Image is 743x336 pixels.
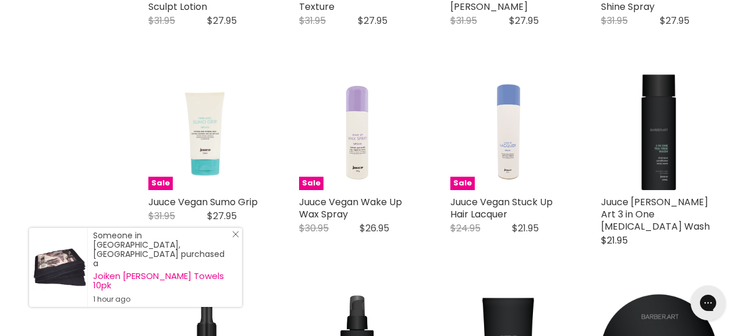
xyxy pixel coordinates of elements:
[148,195,258,209] a: Juuce Vegan Sumo Grip
[509,14,539,27] span: $27.95
[685,281,731,324] iframe: Gorgias live chat messenger
[482,74,534,190] img: Juuce Vegan Stuck Up Hair Lacquer
[450,195,553,221] a: Juuce Vegan Stuck Up Hair Lacquer
[601,74,717,190] a: Juuce Barber Art 3 in One Tea Tree Wash
[232,231,239,238] svg: Close Icon
[299,14,326,27] span: $31.95
[601,14,628,27] span: $31.95
[450,177,475,190] span: Sale
[299,74,415,190] a: Juuce Vegan Wake Up Wax Spray Sale
[299,177,323,190] span: Sale
[660,14,689,27] span: $27.95
[450,74,566,190] a: Juuce Vegan Stuck Up Hair Lacquer Sale
[207,14,237,27] span: $27.95
[512,221,539,235] span: $21.95
[172,74,241,190] img: Juuce Vegan Sumo Grip
[450,221,481,235] span: $24.95
[93,295,230,304] small: 1 hour ago
[148,177,173,190] span: Sale
[642,74,676,190] img: Juuce Barber Art 3 in One Tea Tree Wash
[207,209,237,223] span: $27.95
[148,74,264,190] a: Juuce Vegan Sumo Grip Sale
[148,209,175,223] span: $31.95
[93,231,230,304] div: Someone in [GEOGRAPHIC_DATA], [GEOGRAPHIC_DATA] purchased a
[358,14,388,27] span: $27.95
[360,221,389,235] span: $26.95
[450,14,477,27] span: $31.95
[601,234,628,247] span: $21.95
[331,74,383,190] img: Juuce Vegan Wake Up Wax Spray
[299,221,329,235] span: $30.95
[148,14,175,27] span: $31.95
[29,228,87,307] a: Visit product page
[227,231,239,242] a: Close Notification
[601,195,710,233] a: Juuce [PERSON_NAME] Art 3 in One [MEDICAL_DATA] Wash
[93,271,230,290] a: Joiken [PERSON_NAME] Towels 10pk
[299,195,402,221] a: Juuce Vegan Wake Up Wax Spray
